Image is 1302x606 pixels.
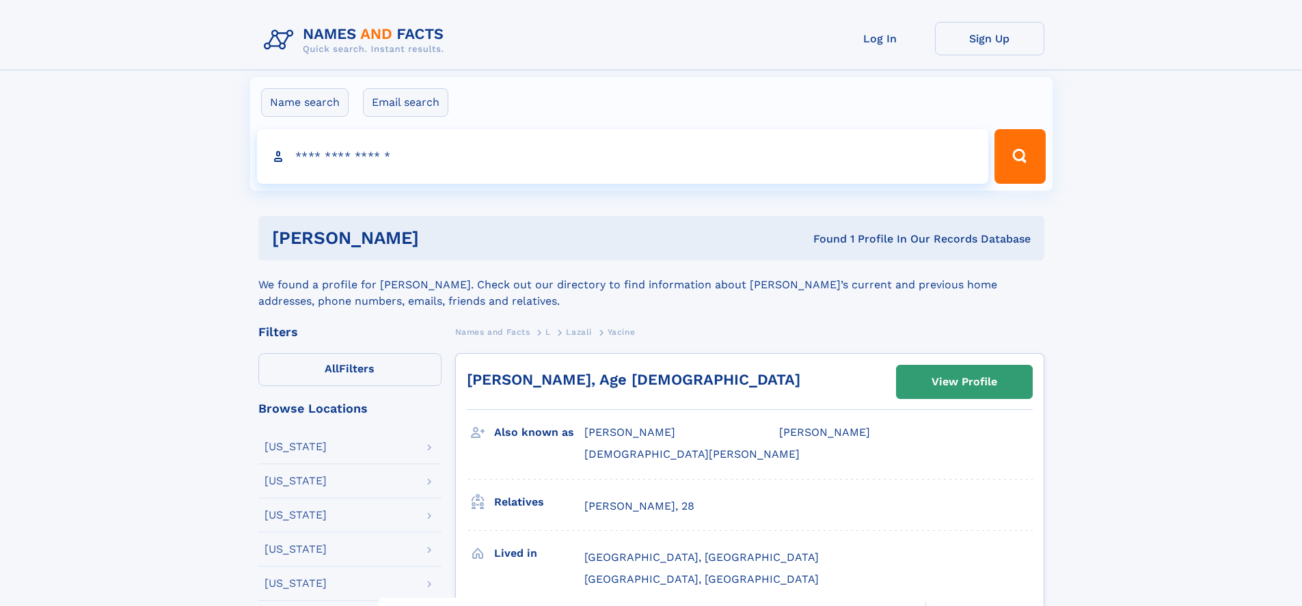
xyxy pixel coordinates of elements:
[932,366,997,398] div: View Profile
[545,323,551,340] a: L
[258,260,1044,309] div: We found a profile for [PERSON_NAME]. Check out our directory to find information about [PERSON_N...
[261,88,349,117] label: Name search
[258,402,442,415] div: Browse Locations
[265,544,327,555] div: [US_STATE]
[545,327,551,337] span: L
[584,447,800,460] span: [DEMOGRAPHIC_DATA][PERSON_NAME]
[584,551,819,564] span: [GEOGRAPHIC_DATA], [GEOGRAPHIC_DATA]
[826,22,935,55] a: Log In
[494,491,584,514] h3: Relatives
[584,573,819,586] span: [GEOGRAPHIC_DATA], [GEOGRAPHIC_DATA]
[494,421,584,444] h3: Also known as
[265,578,327,589] div: [US_STATE]
[897,366,1032,398] a: View Profile
[584,426,675,439] span: [PERSON_NAME]
[363,88,448,117] label: Email search
[265,510,327,521] div: [US_STATE]
[994,129,1045,184] button: Search Button
[258,326,442,338] div: Filters
[455,323,530,340] a: Names and Facts
[258,22,455,59] img: Logo Names and Facts
[608,327,636,337] span: Yacine
[566,327,592,337] span: Lazali
[467,371,800,388] a: [PERSON_NAME], Age [DEMOGRAPHIC_DATA]
[265,476,327,486] div: [US_STATE]
[272,230,616,247] h1: [PERSON_NAME]
[935,22,1044,55] a: Sign Up
[325,362,339,375] span: All
[616,232,1031,247] div: Found 1 Profile In Our Records Database
[494,542,584,565] h3: Lived in
[258,353,442,386] label: Filters
[265,441,327,452] div: [US_STATE]
[257,129,989,184] input: search input
[584,499,694,514] a: [PERSON_NAME], 28
[566,323,592,340] a: Lazali
[779,426,870,439] span: [PERSON_NAME]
